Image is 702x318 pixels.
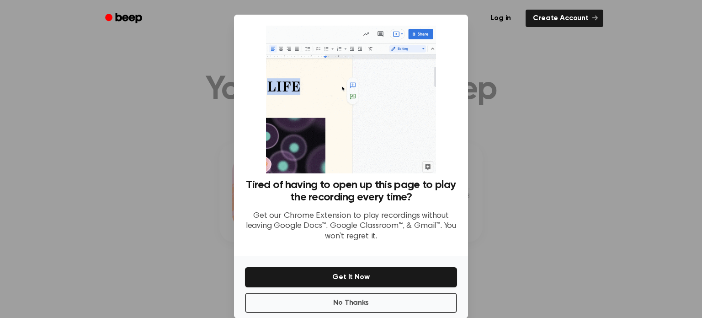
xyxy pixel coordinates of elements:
img: Beep extension in action [266,26,436,173]
a: Beep [99,10,150,27]
button: Get It Now [245,267,457,287]
a: Log in [481,8,520,29]
h3: Tired of having to open up this page to play the recording every time? [245,179,457,204]
button: No Thanks [245,293,457,313]
a: Create Account [526,10,603,27]
p: Get our Chrome Extension to play recordings without leaving Google Docs™, Google Classroom™, & Gm... [245,211,457,242]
